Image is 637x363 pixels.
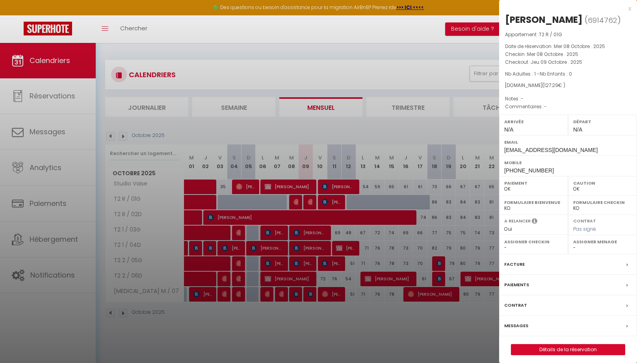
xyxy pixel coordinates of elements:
label: Contrat [504,301,527,309]
label: Formulaire Bienvenue [504,198,563,206]
div: x [499,4,631,13]
span: T2 R / 01G [539,31,562,38]
label: Paiement [504,179,563,187]
label: Messages [504,322,528,330]
label: Formulaire Checkin [573,198,632,206]
span: [PHONE_NUMBER] [504,167,554,174]
div: [PERSON_NAME] [505,13,583,26]
span: 127.29 [544,82,558,89]
label: Assigner Checkin [504,238,563,246]
p: Commentaires : [505,103,631,111]
p: Notes : [505,95,631,103]
span: - [521,95,524,102]
span: N/A [573,126,582,133]
label: Contrat [573,218,596,223]
label: Paiements [504,281,529,289]
label: Assigner Menage [573,238,632,246]
span: 6914762 [588,15,617,25]
span: N/A [504,126,513,133]
label: Caution [573,179,632,187]
span: Pas signé [573,226,596,232]
label: Arrivée [504,118,563,126]
label: Mobile [504,159,632,167]
label: Départ [573,118,632,126]
a: Détails de la réservation [511,344,625,355]
i: Sélectionner OUI si vous souhaiter envoyer les séquences de messages post-checkout [532,218,537,226]
span: ( ) [585,15,621,26]
span: - [544,103,547,110]
span: Mer 08 Octobre . 2025 [527,51,578,57]
p: Checkin : [505,50,631,58]
button: Détails de la réservation [511,344,625,355]
label: Facture [504,260,525,269]
span: Nb Adultes : 1 - [505,70,572,77]
span: ( € ) [542,82,565,89]
p: Checkout : [505,58,631,66]
span: Nb Enfants : 0 [540,70,572,77]
label: Email [504,138,632,146]
span: [EMAIL_ADDRESS][DOMAIN_NAME] [504,147,598,153]
div: [DOMAIN_NAME] [505,82,631,89]
p: Date de réservation : [505,43,631,50]
span: Jeu 09 Octobre . 2025 [531,59,582,65]
span: Mer 08 Octobre . 2025 [554,43,605,50]
p: Appartement : [505,31,631,39]
label: A relancer [504,218,531,224]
